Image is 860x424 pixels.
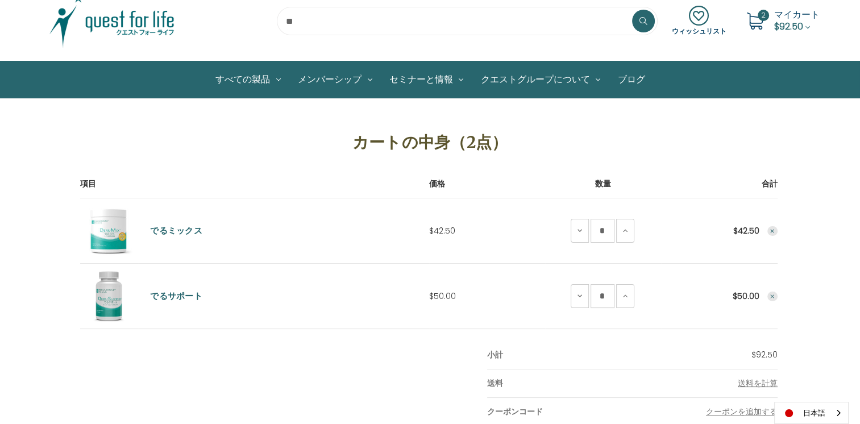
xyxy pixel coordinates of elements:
[429,290,456,302] span: $50.00
[672,6,726,36] a: ウィッシュリスト
[733,290,759,302] strong: $50.00
[150,225,202,238] a: でるミックス
[381,61,472,98] a: セミナーと情報
[733,225,759,236] strong: $42.50
[80,130,780,154] h1: カートの中身（2点）
[591,284,614,308] input: DeruSupport
[150,290,202,303] a: でるサポート
[751,349,778,360] span: $92.50
[289,61,381,98] a: メンバーシップ
[472,61,609,98] a: クエストグループについて
[774,402,849,424] aside: Language selected: 日本語
[767,292,778,302] button: Remove DeruSupport from cart
[738,377,778,389] button: 送料を計算
[774,8,820,21] span: マイカート
[429,178,545,198] th: 価格
[591,219,614,243] input: DeruMix
[487,377,503,389] strong: 送料
[487,349,503,360] strong: 小計
[706,406,778,418] button: クーポンを追加する
[207,61,289,98] a: すべての製品
[429,225,455,236] span: $42.50
[767,226,778,236] button: Remove DeruMix from cart
[775,402,848,423] a: 日本語
[609,61,653,98] a: ブログ
[758,10,769,21] span: 2
[774,8,820,33] a: Cart with 2 items
[80,178,429,198] th: 項目
[774,20,803,33] span: $92.50
[487,406,543,417] strong: クーポンコード
[774,402,849,424] div: Language
[545,178,661,198] th: 数量
[661,178,777,198] th: 合計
